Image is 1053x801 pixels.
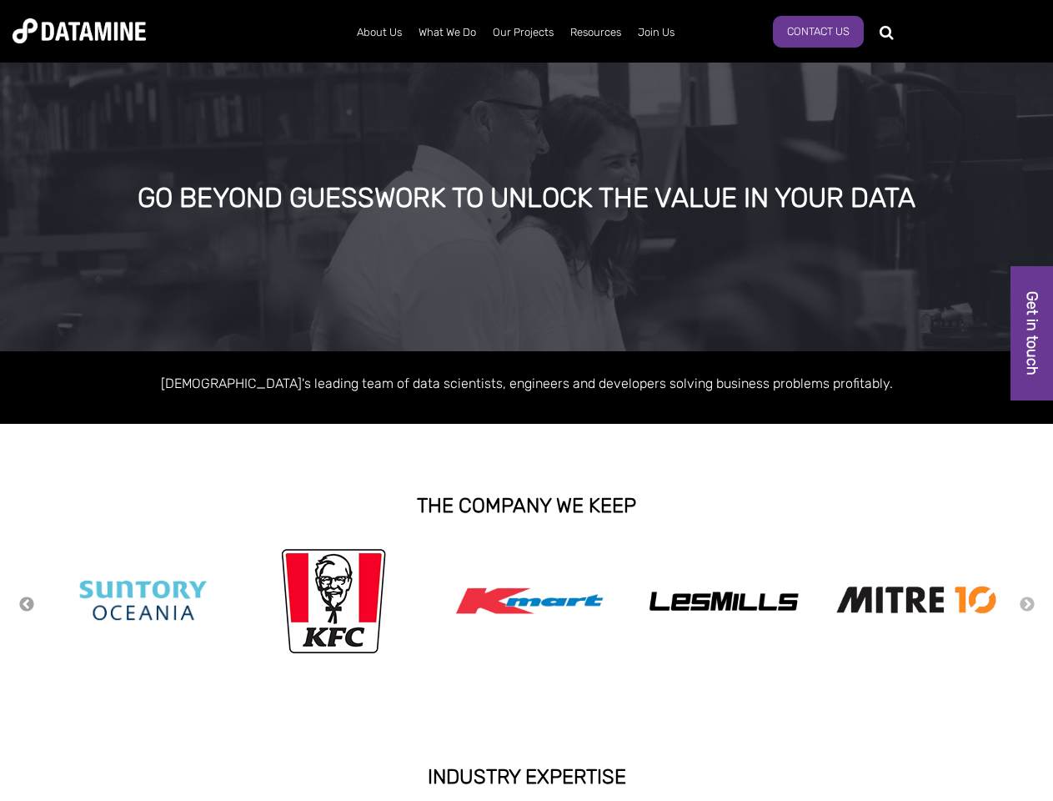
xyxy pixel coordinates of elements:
[447,551,614,651] img: Kmart logo
[1019,596,1035,614] button: Next
[640,586,807,616] img: Les Mills Logo
[773,16,864,48] a: Contact Us
[127,184,926,214] div: GO BEYOND GUESSWORK TO UNLOCK THE VALUE IN YOUR DATA
[18,596,35,614] button: Previous
[484,11,562,54] a: Our Projects
[1010,266,1053,400] a: Get in touch
[428,765,626,788] strong: INDUSTRY EXPERTISE
[52,372,1002,395] p: [DEMOGRAPHIC_DATA]'s leading team of data scientists, engineers and developers solving business p...
[562,11,629,54] a: Resources
[629,11,683,54] a: Join Us
[348,11,410,54] a: About Us
[281,545,386,657] img: kfc
[13,18,146,43] img: Datamine
[417,494,636,517] strong: THE COMPANY WE KEEP
[410,11,484,54] a: What We Do
[834,581,1000,619] img: Mitre 10
[60,553,227,647] img: Suntory Oceania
